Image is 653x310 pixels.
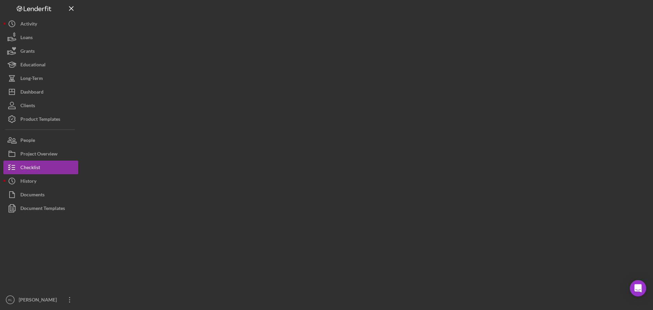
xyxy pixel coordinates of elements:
button: Documents [3,188,78,201]
div: People [20,133,35,149]
div: Long-Term [20,71,43,87]
div: Clients [20,99,35,114]
div: [PERSON_NAME] [17,293,61,308]
div: Product Templates [20,112,60,128]
div: Educational [20,58,46,73]
div: Project Overview [20,147,57,162]
button: Loans [3,31,78,44]
div: Checklist [20,161,40,176]
div: Dashboard [20,85,44,100]
button: Grants [3,44,78,58]
div: Open Intercom Messenger [630,280,646,296]
button: Long-Term [3,71,78,85]
div: Document Templates [20,201,65,217]
div: History [20,174,36,190]
button: Project Overview [3,147,78,161]
div: Loans [20,31,33,46]
div: Documents [20,188,45,203]
button: History [3,174,78,188]
button: Educational [3,58,78,71]
button: Checklist [3,161,78,174]
button: People [3,133,78,147]
button: Activity [3,17,78,31]
div: Grants [20,44,35,60]
button: Dashboard [3,85,78,99]
button: Document Templates [3,201,78,215]
button: RL[PERSON_NAME] [3,293,78,307]
button: Clients [3,99,78,112]
text: RL [8,298,13,302]
button: Product Templates [3,112,78,126]
div: Activity [20,17,37,32]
